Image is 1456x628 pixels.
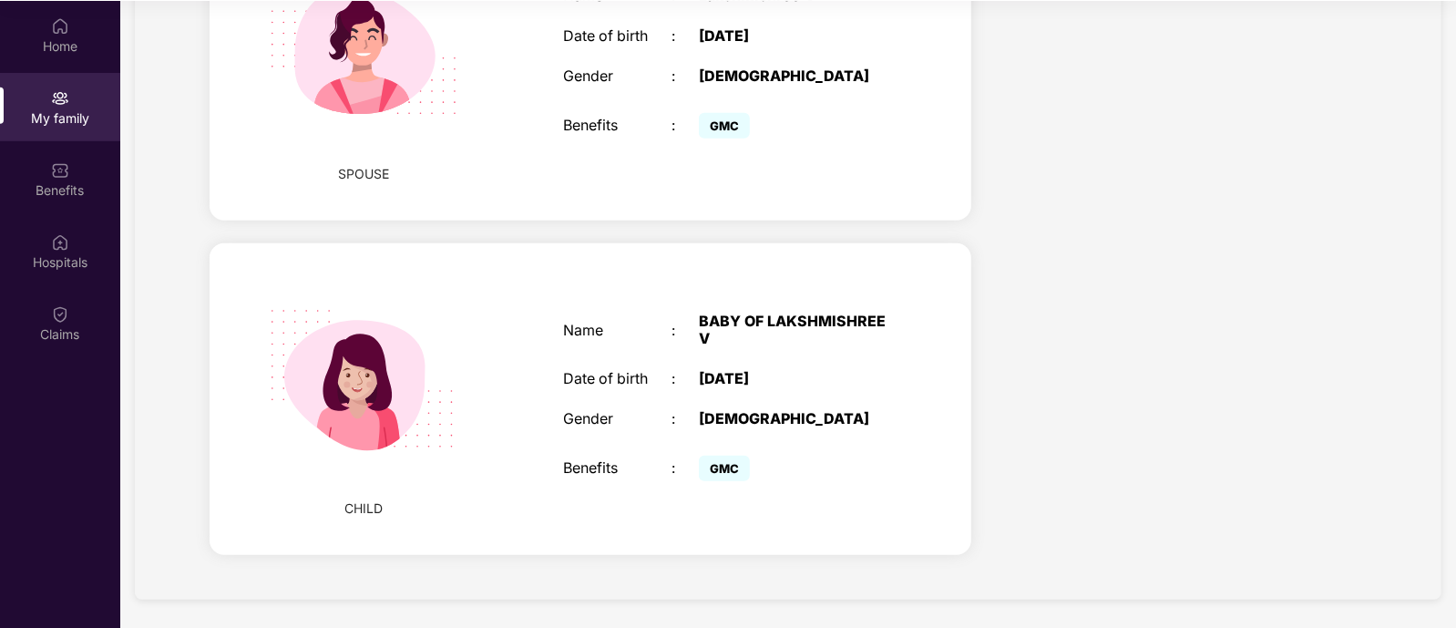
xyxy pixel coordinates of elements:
div: : [672,370,700,387]
div: : [672,459,700,477]
div: Benefits [563,117,672,134]
div: : [672,67,700,85]
div: Name [563,322,672,339]
img: svg+xml;base64,PHN2ZyBpZD0iSG9tZSIgeG1sbnM9Imh0dHA6Ly93d3cudzMub3JnLzIwMDAvc3ZnIiB3aWR0aD0iMjAiIG... [51,17,69,36]
img: svg+xml;base64,PHN2ZyBpZD0iQmVuZWZpdHMiIHhtbG5zPSJodHRwOi8vd3d3LnczLm9yZy8yMDAwL3N2ZyIgd2lkdGg9Ij... [51,161,69,180]
div: : [672,117,700,134]
span: CHILD [344,499,383,519]
div: Gender [563,67,672,85]
div: Date of birth [563,27,672,45]
div: [DATE] [699,27,889,45]
div: [DEMOGRAPHIC_DATA] [699,410,889,427]
div: Benefits [563,459,672,477]
div: : [672,410,700,427]
div: Gender [563,410,672,427]
div: : [672,322,700,339]
div: BABY OF LAKSHMISHREE V [699,313,889,347]
img: svg+xml;base64,PHN2ZyB4bWxucz0iaHR0cDovL3d3dy53My5vcmcvMjAwMC9zdmciIHdpZHRoPSIyMjQiIGhlaWdodD0iMT... [245,262,482,499]
img: svg+xml;base64,PHN2ZyBpZD0iQ2xhaW0iIHhtbG5zPSJodHRwOi8vd3d3LnczLm9yZy8yMDAwL3N2ZyIgd2lkdGg9IjIwIi... [51,305,69,324]
img: svg+xml;base64,PHN2ZyBpZD0iSG9zcGl0YWxzIiB4bWxucz0iaHR0cDovL3d3dy53My5vcmcvMjAwMC9zdmciIHdpZHRoPS... [51,233,69,252]
div: Date of birth [563,370,672,387]
div: : [672,27,700,45]
span: GMC [699,456,750,481]
img: svg+xml;base64,PHN2ZyB3aWR0aD0iMjAiIGhlaWdodD0iMjAiIHZpZXdCb3g9IjAgMCAyMCAyMCIgZmlsbD0ibm9uZSIgeG... [51,89,69,108]
span: GMC [699,113,750,139]
span: SPOUSE [338,164,389,184]
div: [DATE] [699,370,889,387]
div: [DEMOGRAPHIC_DATA] [699,67,889,85]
